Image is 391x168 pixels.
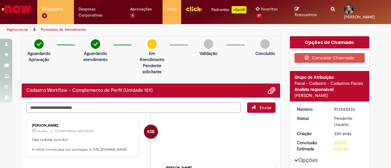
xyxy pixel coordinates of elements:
[199,50,217,56] p: Validação
[1,3,32,15] img: ServiceNow
[5,24,256,35] ul: Trilhas de página
[334,115,363,127] div: Pendente Usuário
[24,50,54,63] p: Aguardando Aprovação
[256,13,262,18] span: 27
[26,102,241,113] textarea: Digite sua mensagem aqui...
[294,80,365,86] div: Fiscal - Cadastro - Cadastros Fiscais
[334,140,363,152] div: [DATE] 11:23:44
[294,74,365,80] div: Grupo de Atribuição:
[247,102,276,113] button: Enviar
[167,6,177,12] span: More
[7,27,28,32] a: Página inicial
[290,36,370,48] div: Opções do Chamado
[292,140,330,152] dt: Conclusão Estimada
[81,50,110,63] p: Aguardando atendimento
[26,88,153,93] h2: Cadastro Workflow - Complemento de Perfil (Unidade 159) Histórico de tíquete
[261,6,278,12] span: Favoritos
[294,92,365,98] div: [PERSON_NAME]
[211,6,247,13] div: Padroniza
[144,125,158,139] div: Karina Santos Barboza
[55,128,94,134] small: Comentários adicionais
[268,87,276,95] button: Adicionar anexos
[32,138,134,152] p: Olpa Ludmilla, bom dia!! A oferta correta para sua solicitação é: [URL][DOMAIN_NAME]
[292,106,330,112] dt: Número
[294,53,365,63] button: Cancelar Chamado
[292,130,330,137] dt: Criação
[37,129,47,133] time: 01/10/2025 09:24:48
[91,39,100,49] img: check-circle-green.png
[186,4,202,13] img: click_logo_yellow_360x200.png
[295,12,317,18] span: Rascunhos
[130,6,152,12] span: Aprovações
[294,86,365,92] div: Analista responsável:
[137,63,167,75] p: Pendente solicitante
[204,39,213,49] img: img-circle-grey.png
[295,6,322,18] a: Rascunhos
[79,6,121,18] span: Despesas Corporativas
[260,105,272,110] span: Enviar
[34,39,44,49] img: check-circle-green.png
[42,13,47,18] span: 4
[344,14,375,20] span: [PERSON_NAME]
[147,39,157,49] img: circle-minus.png
[137,50,167,63] p: Em Atendimento
[42,6,63,12] span: Requisições
[292,115,330,121] dt: Status
[334,131,351,136] span: 23h atrás
[32,124,134,127] div: [PERSON_NAME]
[334,106,363,112] div: R13580436
[260,39,270,49] img: img-circle-grey.png
[232,6,247,13] p: +GenAi
[334,130,363,137] div: 30/09/2025 10:23:41
[255,50,275,56] p: Concluído
[37,129,47,133] span: 11m atrás
[130,13,135,18] span: 9
[41,27,86,32] a: Formulário de Atendimento
[147,124,155,139] span: KSB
